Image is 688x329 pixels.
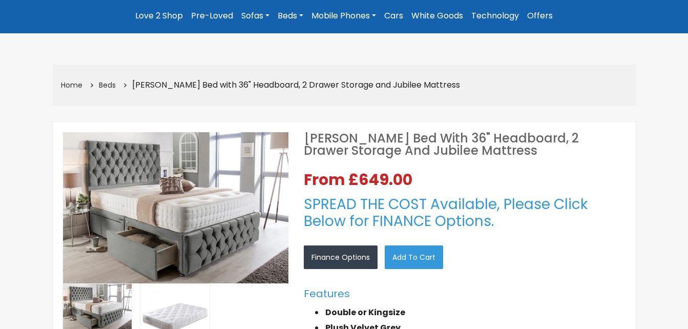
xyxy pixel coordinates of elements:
[304,287,626,300] h5: Features
[325,306,405,318] strong: Double or Kingsize
[385,245,443,269] a: Add to Cart
[304,132,626,157] h1: [PERSON_NAME] Bed with 36" Headboard, 2 Drawer Storage and Jubilee Mattress
[99,80,116,90] a: Beds
[304,196,626,230] h3: SPREAD THE COST Available, Please Click Below for FINANCE Options.
[119,77,461,93] li: [PERSON_NAME] Bed with 36" Headboard, 2 Drawer Storage and Jubilee Mattress
[307,7,380,25] a: Mobile Phones
[467,7,523,25] a: Technology
[274,7,307,25] a: Beds
[304,172,416,188] span: From £649.00
[131,7,187,25] a: Love 2 Shop
[523,7,557,25] a: Offers
[187,7,237,25] a: Pre-Loved
[380,7,407,25] a: Cars
[304,245,378,269] a: Finance Options
[61,80,82,90] a: Home
[237,7,274,25] a: Sofas
[407,7,467,25] a: White Goods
